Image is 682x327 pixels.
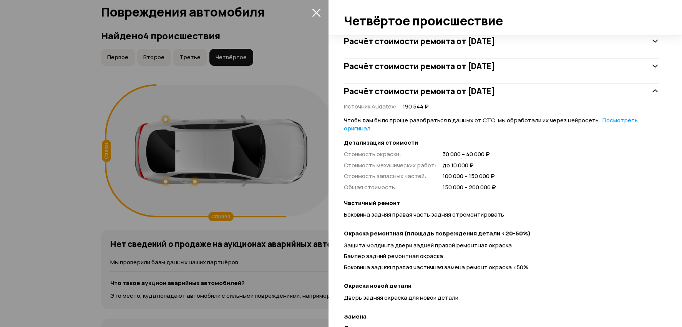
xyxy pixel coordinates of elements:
h3: Расчёт стоимости ремонта от [DATE] [344,61,495,71]
span: 100 000 – 150 000 ₽ [443,172,496,180]
span: 150 000 – 200 000 ₽ [443,184,496,192]
span: Стоимость окраски : [344,150,401,158]
span: 30 000 – 40 000 ₽ [443,150,496,158]
span: Боковина задняя правая частичная замена ремонт окраска <50% [344,263,528,271]
span: до 10 000 ₽ [443,162,496,170]
button: закрыть [310,6,322,18]
strong: Детализация стоимости [344,139,659,147]
strong: Замена [344,313,659,321]
span: Дверь задняя окраска для новой детали [344,294,458,302]
span: Защита молдинга двери задней правой ремонтная окраска [344,241,512,249]
span: Источник Audatex : [344,102,397,110]
span: Стоимость механических работ : [344,161,436,169]
h3: Расчёт стоимости ремонта от [DATE] [344,36,495,46]
strong: Окраска ремонтная (площадь повреждения детали <20-50%) [344,230,659,238]
strong: Частичный ремонт [344,199,659,207]
h3: Расчёт стоимости ремонта от [DATE] [344,86,495,96]
span: Чтобы вам было проще разобраться в данных от СТО, мы обработали их через нейросеть. [344,116,638,132]
span: Стоимость запасных частей : [344,172,426,180]
span: Боковина задняя правая часть задняя отремонтировать [344,210,504,219]
a: Посмотреть оригинал [344,116,638,132]
span: Бампер задний ремонтная окраска [344,252,443,260]
strong: Окраска новой детали [344,282,659,290]
span: Общая стоимость : [344,183,397,191]
span: 190 544 ₽ [403,103,429,111]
